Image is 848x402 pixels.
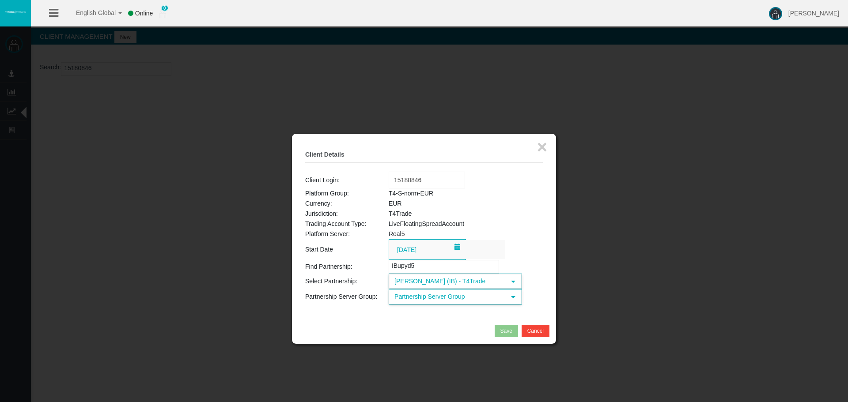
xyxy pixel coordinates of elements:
td: Currency: [305,199,389,209]
img: logo.svg [4,10,26,14]
span: Real5 [389,230,405,237]
span: Partnership Server Group [390,290,505,304]
td: Start Date [305,239,389,260]
span: Find Partnership: [305,263,352,270]
span: Online [135,10,153,17]
span: select [510,293,517,301]
td: Platform Server: [305,229,389,239]
button: Cancel [522,325,549,337]
span: [PERSON_NAME] (IB) - T4Trade [390,274,505,288]
td: Client Login: [305,172,389,188]
span: English Global [64,9,116,16]
span: Partnership Server Group: [305,293,377,300]
td: Jurisdiction: [305,209,389,219]
span: T4Trade [389,210,412,217]
img: user-image [769,7,782,20]
b: Client Details [305,151,344,158]
span: [PERSON_NAME] [788,10,839,17]
span: Select Partnership: [305,278,357,285]
span: T4-S-norm-EUR [389,190,433,197]
img: user_small.png [159,9,166,18]
span: select [510,278,517,285]
button: × [537,138,547,156]
span: LiveFloatingSpreadAccount [389,220,464,227]
span: 0 [161,5,168,11]
span: EUR [389,200,402,207]
td: Platform Group: [305,188,389,199]
td: Trading Account Type: [305,219,389,229]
